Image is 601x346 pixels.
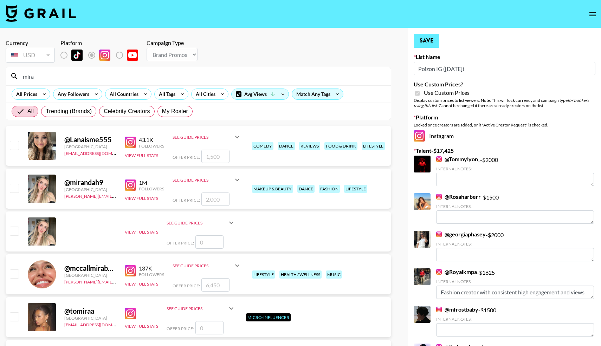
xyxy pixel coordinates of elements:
div: Platform [60,39,144,46]
img: Grail Talent [6,5,76,22]
div: reviews [299,142,320,150]
div: See Guide Prices [173,177,233,183]
a: [EMAIL_ADDRESS][DOMAIN_NAME] [64,149,135,156]
img: Instagram [414,130,425,142]
div: - $ 1625 [436,268,594,299]
span: My Roster [162,107,188,116]
button: View Full Stats [125,324,158,329]
div: - $ 2000 [436,156,594,186]
div: @ mirandah9 [64,178,116,187]
div: @ mccallmirabela [64,264,116,273]
img: Instagram [125,179,136,191]
div: - $ 1500 [436,306,594,337]
div: - $ 2000 [436,231,594,261]
input: Search by User Name [19,71,387,82]
div: music [326,270,342,279]
div: All Countries [105,89,140,99]
div: See Guide Prices [167,300,235,317]
span: Celebrity Creators [104,107,150,116]
span: Offer Price: [173,155,200,160]
input: 0 [195,321,224,334]
button: View Full Stats [125,196,158,201]
input: 1,500 [201,150,230,163]
a: @Royalkmpa [436,268,477,275]
div: [GEOGRAPHIC_DATA] [64,144,116,149]
button: View Full Stats [125,153,158,158]
div: See Guide Prices [173,257,241,274]
div: Internal Notes: [436,316,594,322]
button: open drawer [586,7,600,21]
div: All Prices [12,89,39,99]
div: Match Any Tags [292,89,343,99]
div: See Guide Prices [173,171,241,188]
div: Followers [139,143,164,149]
div: Internal Notes: [436,241,594,247]
div: [GEOGRAPHIC_DATA] [64,187,116,192]
input: 6,450 [201,278,230,292]
div: dance [297,185,315,193]
div: See Guide Prices [173,129,241,145]
div: health / wellness [279,270,322,279]
div: @ tomiraa [64,307,116,315]
div: 43.1K [139,136,164,143]
div: comedy [252,142,273,150]
img: Instagram [125,137,136,148]
input: 0 [195,235,224,249]
div: USD [7,49,53,61]
div: Micro-Influencer [246,313,291,321]
div: food & drink [324,142,357,150]
div: - $ 1500 [436,193,594,224]
div: List locked to Instagram. [60,48,144,63]
label: List Name [414,53,595,60]
div: lifestyle [362,142,385,150]
span: Trending (Brands) [46,107,92,116]
div: 137K [139,265,164,272]
img: Instagram [436,194,442,200]
textarea: Fashion creator with consistent high engagement and views [436,286,594,299]
div: lifestyle [252,270,275,279]
span: Offer Price: [167,240,194,246]
div: See Guide Prices [167,306,227,311]
input: 2,000 [201,192,230,206]
div: lifestyle [344,185,367,193]
div: @ Lanaisme555 [64,135,116,144]
div: Locked once creators are added, or if "Active Creator Request" is checked. [414,122,595,128]
label: Platform [414,114,595,121]
a: [PERSON_NAME][EMAIL_ADDRESS][DOMAIN_NAME] [64,278,168,285]
img: Instagram [436,156,442,162]
div: Currency is locked to USD [6,46,55,64]
div: See Guide Prices [167,214,235,231]
a: @Rosaharberr [436,193,481,200]
button: Save [414,34,439,48]
div: All Tags [155,89,177,99]
img: Instagram [125,308,136,319]
img: TikTok [71,50,83,61]
img: Instagram [99,50,110,61]
a: [EMAIL_ADDRESS][DOMAIN_NAME] [64,321,135,327]
div: Display custom prices to list viewers. Note: This will lock currency and campaign type . Cannot b... [414,98,595,108]
img: Instagram [436,307,442,312]
img: Instagram [436,231,442,237]
a: @Tommylyon_ [436,156,480,163]
div: 1M [139,179,164,186]
a: [PERSON_NAME][EMAIL_ADDRESS][DOMAIN_NAME] [64,192,168,199]
div: fashion [319,185,340,193]
div: Avg Views [232,89,289,99]
div: dance [278,142,295,150]
a: @mfrostbaby [436,306,478,313]
div: Currency [6,39,55,46]
div: [GEOGRAPHIC_DATA] [64,273,116,278]
div: Followers [139,186,164,191]
div: Instagram [414,130,595,142]
button: View Full Stats [125,229,158,235]
em: for bookers using this list [414,98,589,108]
div: Any Followers [53,89,91,99]
label: Talent - $ 17,425 [414,147,595,154]
img: Instagram [436,269,442,275]
div: Internal Notes: [436,279,594,284]
span: Offer Price: [173,197,200,203]
div: See Guide Prices [167,220,227,226]
img: YouTube [127,50,138,61]
div: [GEOGRAPHIC_DATA] [64,315,116,321]
span: All [27,107,34,116]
